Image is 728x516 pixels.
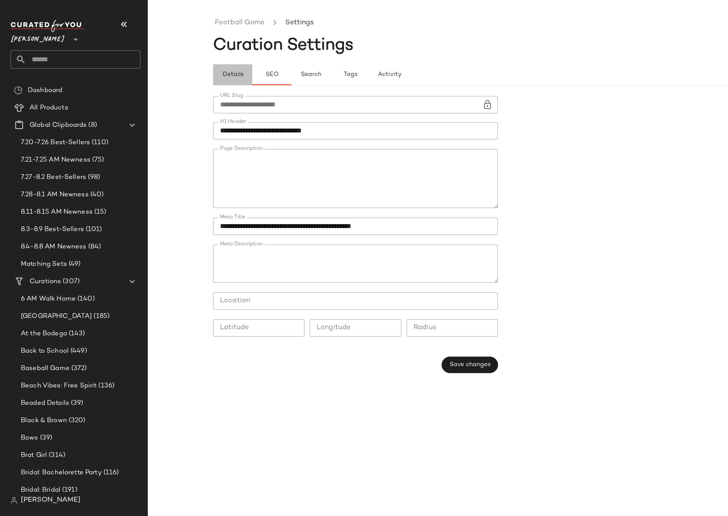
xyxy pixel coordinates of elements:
span: Black & Brown [21,416,67,426]
span: Beach Vibes: Free Spirit [21,381,97,391]
a: Football Game [215,17,264,29]
span: 8.4-8.8 AM Newness [21,242,87,252]
span: 6 AM Walk Home [21,294,76,304]
button: Save changes [442,357,498,373]
span: SEO [265,71,278,78]
span: (191) [60,485,77,495]
span: (372) [70,364,87,374]
span: 7.21-7.25 AM Newness [21,155,90,165]
span: (101) [84,225,102,235]
span: Bridal: Bachelorette Party [21,468,102,478]
img: cfy_white_logo.C9jOOHJF.svg [10,20,84,32]
span: (98) [86,172,100,182]
span: Global Clipboards [30,120,87,130]
span: Dashboard [28,86,62,96]
span: Search [301,71,321,78]
span: (8) [87,120,97,130]
span: Baseball Game [21,364,70,374]
span: 7.28-8.1 AM Newness [21,190,89,200]
span: Bows [21,433,38,443]
span: 7.27-8.2 Best-Sellers [21,172,86,182]
span: All Products [30,103,68,113]
span: [GEOGRAPHIC_DATA] [21,311,92,321]
span: Tags [343,71,357,78]
span: At the Bodega [21,329,67,339]
span: (110) [90,138,108,148]
span: (39) [38,433,53,443]
span: (49) [67,259,81,269]
span: Bridal: Bridal [21,485,60,495]
span: (39) [69,398,83,408]
img: svg%3e [10,497,17,504]
span: 8.3-8.9 Best-Sellers [21,225,84,235]
span: (314) [47,450,65,460]
span: Save changes [449,361,491,368]
span: Activity [377,71,401,78]
span: [PERSON_NAME] [21,495,80,506]
span: 7.20-7.26 Best-Sellers [21,138,90,148]
span: Matching Sets [21,259,67,269]
span: (116) [102,468,119,478]
img: svg%3e [14,86,23,95]
span: (185) [92,311,110,321]
span: (143) [67,329,85,339]
span: (84) [87,242,101,252]
span: (15) [93,207,107,217]
span: (449) [69,346,87,356]
span: Curations [30,277,61,287]
span: Details [222,71,243,78]
span: (307) [61,277,80,287]
span: Curation Settings [213,37,354,54]
span: Brat Girl [21,450,47,460]
span: (136) [97,381,114,391]
li: Settings [284,17,315,29]
span: 8.11-8.15 AM Newness [21,207,93,217]
span: (140) [76,294,95,304]
span: (40) [89,190,104,200]
span: (320) [67,416,86,426]
span: [PERSON_NAME] [10,30,65,45]
span: Back to School [21,346,69,356]
span: Beaded Details [21,398,69,408]
span: (75) [90,155,104,165]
